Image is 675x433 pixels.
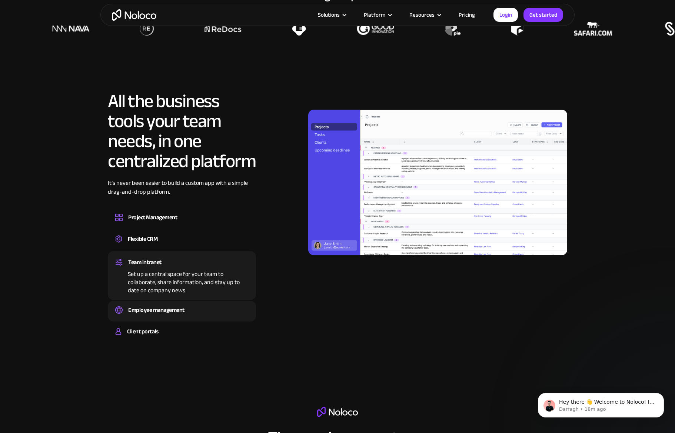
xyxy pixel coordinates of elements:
[115,316,249,318] div: Easily manage employee information, track performance, and handle HR tasks from a single platform.
[318,10,340,20] div: Solutions
[128,257,162,268] div: Team intranet
[409,10,435,20] div: Resources
[355,10,400,20] div: Platform
[493,8,518,22] a: Login
[128,212,177,223] div: Project Management
[115,244,249,247] div: Create a custom CRM that you can adapt to your business’s needs, centralize your workflows, and m...
[112,9,156,21] a: home
[115,223,249,225] div: Design custom project management tools to speed up workflows, track progress, and optimize your t...
[449,10,484,20] a: Pricing
[115,268,249,294] div: Set up a central space for your team to collaborate, share information, and stay up to date on co...
[128,233,157,244] div: Flexible CRM
[127,326,158,337] div: Client portals
[364,10,385,20] div: Platform
[128,304,184,316] div: Employee management
[108,91,256,171] h2: All the business tools your team needs, in one centralized platform
[115,337,249,339] div: Build a secure, fully-branded, and personalized client portal that lets your customers self-serve.
[309,10,355,20] div: Solutions
[400,10,449,20] div: Resources
[523,8,563,22] a: Get started
[108,179,256,207] div: It’s never been easier to build a custom app with a simple drag-and-drop platform.
[527,377,675,429] iframe: Intercom notifications message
